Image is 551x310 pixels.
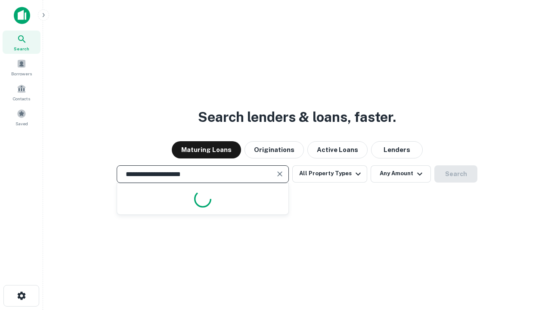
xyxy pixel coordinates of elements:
[3,81,40,104] a: Contacts
[371,165,431,183] button: Any Amount
[13,95,30,102] span: Contacts
[508,241,551,282] iframe: Chat Widget
[292,165,367,183] button: All Property Types
[245,141,304,158] button: Originations
[307,141,368,158] button: Active Loans
[198,107,396,127] h3: Search lenders & loans, faster.
[172,141,241,158] button: Maturing Loans
[371,141,423,158] button: Lenders
[274,168,286,180] button: Clear
[3,31,40,54] a: Search
[14,7,30,24] img: capitalize-icon.png
[3,105,40,129] a: Saved
[15,120,28,127] span: Saved
[3,56,40,79] a: Borrowers
[14,45,29,52] span: Search
[11,70,32,77] span: Borrowers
